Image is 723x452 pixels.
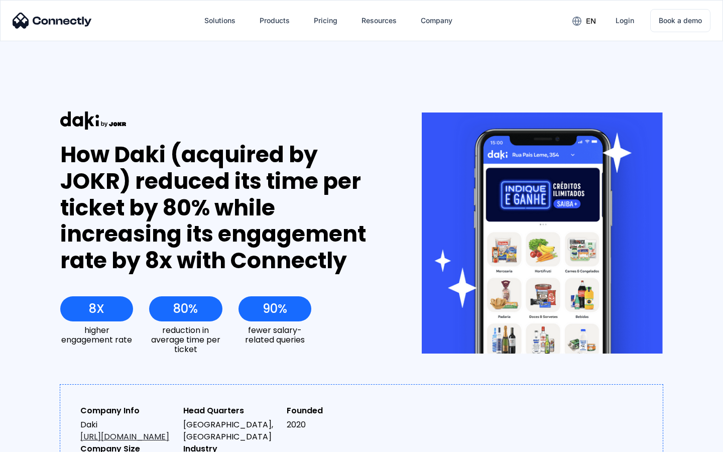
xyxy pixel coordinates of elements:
a: Book a demo [650,9,710,32]
a: [URL][DOMAIN_NAME] [80,431,169,442]
div: Solutions [196,9,244,33]
div: fewer salary-related queries [238,325,311,345]
div: 8X [89,302,104,316]
div: Company [413,9,460,33]
aside: Language selected: English [10,434,60,448]
a: Pricing [306,9,345,33]
a: Login [608,9,642,33]
div: Daki [80,419,175,443]
div: 80% [173,302,198,316]
div: Login [616,14,634,28]
div: reduction in average time per ticket [149,325,222,355]
div: en [586,14,596,28]
div: 2020 [287,419,382,431]
div: Products [260,14,290,28]
div: higher engagement rate [60,325,133,345]
div: Resources [361,14,397,28]
div: Company Info [80,405,175,417]
div: [GEOGRAPHIC_DATA], [GEOGRAPHIC_DATA] [183,419,278,443]
img: Connectly Logo [13,13,92,29]
div: Resources [353,9,405,33]
div: Company [421,14,452,28]
div: Pricing [314,14,337,28]
ul: Language list [20,434,60,448]
div: Head Quarters [183,405,278,417]
div: How Daki (acquired by JOKR) reduced its time per ticket by 80% while increasing its engagement ra... [60,142,385,274]
div: Products [252,9,298,33]
div: 90% [263,302,287,316]
div: en [564,13,604,28]
div: Solutions [204,14,235,28]
div: Founded [287,405,382,417]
